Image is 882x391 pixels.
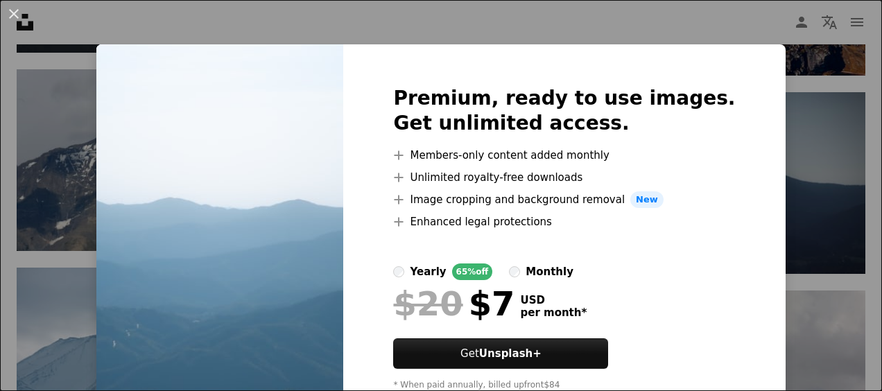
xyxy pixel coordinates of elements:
[520,306,587,319] span: per month *
[393,86,735,136] h2: Premium, ready to use images. Get unlimited access.
[393,266,404,277] input: yearly65%off
[479,347,542,360] strong: Unsplash+
[393,286,462,322] span: $20
[393,286,514,322] div: $7
[509,266,520,277] input: monthly
[393,169,735,186] li: Unlimited royalty-free downloads
[393,338,608,369] button: GetUnsplash+
[393,191,735,208] li: Image cropping and background removal
[520,294,587,306] span: USD
[410,263,446,280] div: yearly
[393,147,735,164] li: Members-only content added monthly
[452,263,493,280] div: 65% off
[393,214,735,230] li: Enhanced legal protections
[526,263,573,280] div: monthly
[630,191,664,208] span: New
